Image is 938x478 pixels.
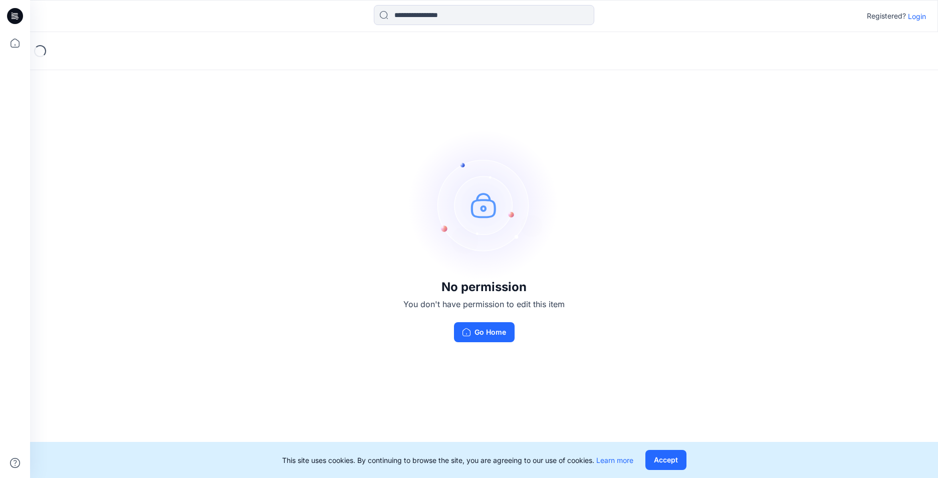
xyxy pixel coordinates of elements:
p: This site uses cookies. By continuing to browse the site, you are agreeing to our use of cookies. [282,455,633,465]
p: Login [908,11,926,22]
button: Accept [645,450,686,470]
p: You don't have permission to edit this item [403,298,565,310]
p: Registered? [867,10,906,22]
button: Go Home [454,322,515,342]
h3: No permission [403,280,565,294]
a: Learn more [596,456,633,464]
img: no-perm.svg [409,130,559,280]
